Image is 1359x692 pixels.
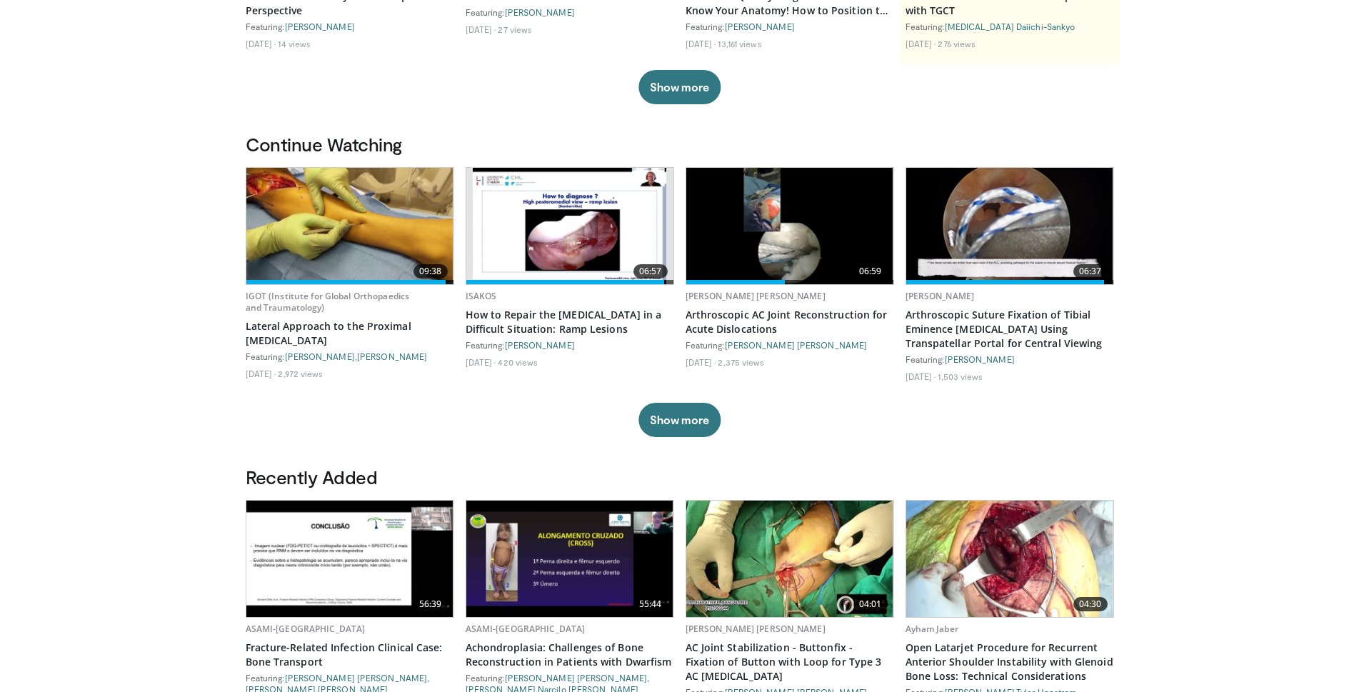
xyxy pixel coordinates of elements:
[945,354,1015,364] a: [PERSON_NAME]
[505,7,575,17] a: [PERSON_NAME]
[686,21,894,32] div: Featuring:
[725,340,868,350] a: [PERSON_NAME] [PERSON_NAME]
[246,133,1114,156] h3: Continue Watching
[413,597,448,611] span: 56:39
[246,466,1114,488] h3: Recently Added
[938,371,983,382] li: 1,503 views
[466,356,496,368] li: [DATE]
[906,623,958,635] a: Ayham Jaber
[938,38,976,49] li: 276 views
[906,371,936,382] li: [DATE]
[686,641,894,683] a: AC Joint Stabilization - Buttonfix - Fixation of Button with Loop for Type 3 AC [MEDICAL_DATA]
[505,673,648,683] a: [PERSON_NAME] [PERSON_NAME]
[498,24,532,35] li: 27 views
[466,339,674,351] div: Featuring:
[505,340,575,350] a: [PERSON_NAME]
[246,623,366,635] a: ASAMI-[GEOGRAPHIC_DATA]
[473,168,666,284] img: c7fbec65-1c94-45b0-a1bd-9bf76a094957.620x360_q85_upscale.jpg
[285,351,355,361] a: [PERSON_NAME]
[357,351,427,361] a: [PERSON_NAME]
[906,21,1114,32] div: Featuring:
[246,290,410,314] a: IGOT (Institute for Global Orthopaedics and Traumatology)
[686,501,893,617] img: c2f644dc-a967-485d-903d-283ce6bc3929.620x360_q85_upscale.jpg
[466,308,674,336] a: How to Repair the [MEDICAL_DATA] in a Difficult Situation: Ramp Lesions
[853,597,888,611] span: 04:01
[466,6,674,18] div: Featuring:
[278,368,323,379] li: 2,972 views
[906,168,1113,284] a: 06:37
[906,308,1114,351] a: Arthroscopic Suture Fixation of Tibial Eminence [MEDICAL_DATA] Using Transpatellar Portal for Cen...
[246,168,453,284] a: 09:38
[906,641,1114,683] a: Open Latarjet Procedure for Recurrent Anterior Shoulder Instability with Glenoid Bone Loss: Techn...
[246,368,276,379] li: [DATE]
[246,21,454,32] div: Featuring:
[906,290,975,302] a: [PERSON_NAME]
[285,21,355,31] a: [PERSON_NAME]
[466,501,673,617] a: 55:44
[906,38,936,49] li: [DATE]
[725,21,795,31] a: [PERSON_NAME]
[686,623,826,635] a: [PERSON_NAME] [PERSON_NAME]
[246,168,453,284] img: 71b170d5-20fa-4882-9be0-b3d52bbbfa9a.620x360_q85_upscale.jpg
[686,308,894,336] a: Arthroscopic AC Joint Reconstruction for Acute Dislocations
[853,264,888,279] span: 06:59
[633,597,668,611] span: 55:44
[246,38,276,49] li: [DATE]
[1073,597,1108,611] span: 04:30
[246,641,454,669] a: Fracture-Related Infection Clinical Case: Bone Transport
[278,38,311,49] li: 14 views
[686,38,716,49] li: [DATE]
[686,356,716,368] li: [DATE]
[498,356,538,368] li: 420 views
[686,339,894,351] div: Featuring:
[638,403,721,437] button: Show more
[686,290,826,302] a: [PERSON_NAME] [PERSON_NAME]
[906,353,1114,365] div: Featuring:
[686,168,893,284] a: 06:59
[466,623,586,635] a: ASAMI-[GEOGRAPHIC_DATA]
[466,290,497,302] a: ISAKOS
[906,168,1113,284] img: 1450d8b6-5e6e-44ec-94b4-d4d015f1329c.620x360_q85_upscale.jpg
[686,501,893,617] a: 04:01
[246,501,453,617] a: 56:39
[413,264,448,279] span: 09:38
[686,168,893,284] img: 8f050209-6c91-4568-a22c-d4bdd7c9c7eb.620x360_q85_upscale.jpg
[718,356,764,368] li: 2,375 views
[1073,264,1108,279] span: 06:37
[466,501,673,617] img: 4f2bc282-22c3-41e7-a3f0-d3b33e5d5e41.620x360_q85_upscale.jpg
[945,21,1075,31] a: [MEDICAL_DATA] Daiichi-Sankyo
[633,264,668,279] span: 06:57
[466,641,674,669] a: Achondroplasia: Challenges of Bone Reconstruction in Patients with Dwarfism
[246,319,454,348] a: Lateral Approach to the Proximal [MEDICAL_DATA]
[246,351,454,362] div: Featuring: ,
[638,70,721,104] button: Show more
[718,38,761,49] li: 13,161 views
[906,501,1113,617] img: 2b2da37e-a9b6-423e-b87e-b89ec568d167.620x360_q85_upscale.jpg
[285,673,428,683] a: [PERSON_NAME] [PERSON_NAME]
[906,501,1113,617] a: 04:30
[466,24,496,35] li: [DATE]
[246,501,453,617] img: 7827b68c-edda-4073-a757-b2e2fb0a5246.620x360_q85_upscale.jpg
[466,168,673,284] a: 06:57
